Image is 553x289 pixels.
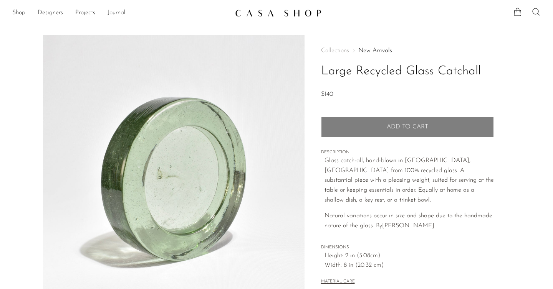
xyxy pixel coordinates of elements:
span: Height: 2 in (5.08cm) [325,251,494,261]
span: DESCRIPTION [321,149,494,156]
p: Glass catch-all, hand-blown in [GEOGRAPHIC_DATA], [GEOGRAPHIC_DATA] from 100% recycled glass. A s... [325,156,494,205]
ul: NEW HEADER MENU [12,7,229,20]
h1: Large Recycled Glass Catchall [321,62,494,81]
a: Journal [108,8,126,18]
span: DIMENSIONS [321,244,494,251]
span: Natural variations occur in size and shape due to the handmade nature of the glass. By [PERSON_NA... [325,213,492,229]
span: Add to cart [387,123,428,131]
a: Projects [75,8,95,18]
span: Collections [321,48,349,54]
button: MATERIAL CARE [321,279,355,285]
a: Shop [12,8,25,18]
a: New Arrivals [358,48,392,54]
button: Add to cart [321,117,494,137]
span: $140 [321,91,333,97]
a: Designers [38,8,63,18]
span: Width: 8 in (20.32 cm) [325,261,494,271]
nav: Breadcrumbs [321,48,494,54]
nav: Desktop navigation [12,7,229,20]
